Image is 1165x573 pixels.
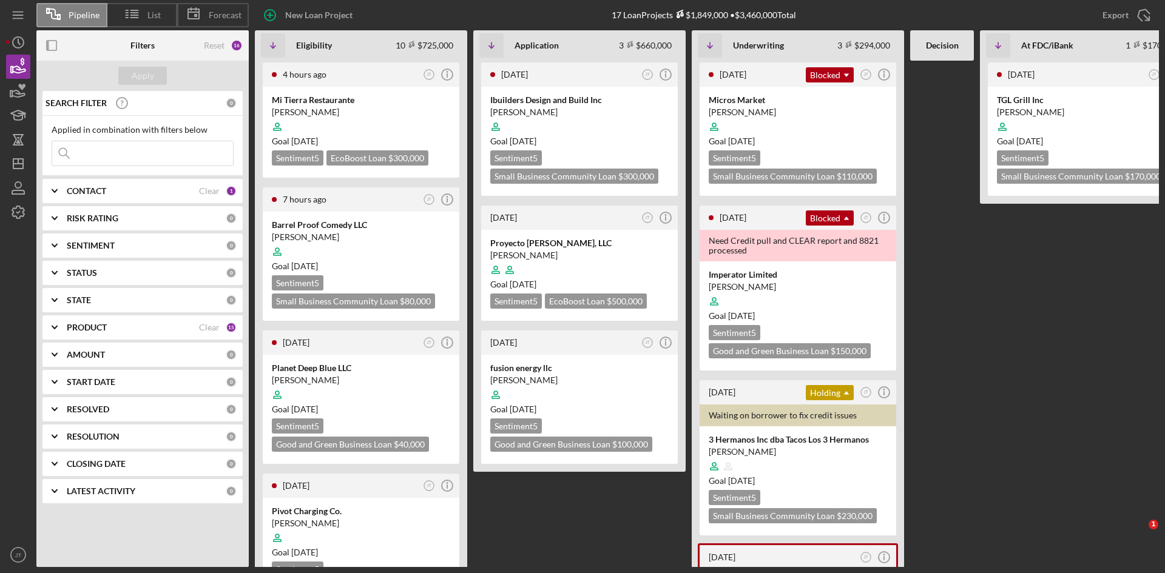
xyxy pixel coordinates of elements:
[837,171,873,181] span: $110,000
[806,67,854,82] div: Blocked
[67,432,120,441] b: RESOLUTION
[67,186,106,196] b: CONTACT
[1146,67,1163,83] button: JT
[291,261,318,271] time: 10/25/2025
[490,437,652,452] div: Good and Green Business Loan
[709,269,887,281] div: Imperator Limited
[285,3,353,27] div: New Loan Project
[858,384,874,401] button: JT
[67,350,105,360] b: AMOUNT
[226,186,237,196] div: 1
[858,67,874,83] button: JT
[806,385,854,400] div: Holding
[619,40,672,50] div: 3 $660,000
[490,279,536,289] span: Goal
[226,267,237,278] div: 0
[501,69,528,79] time: 2025-09-23 15:44
[479,61,680,198] a: [DATE]JTIbuilders Design and Build Inc[PERSON_NAME]Goal [DATE]Sentiment5Small Business Community ...
[709,281,887,293] div: [PERSON_NAME]
[67,295,91,305] b: STATE
[226,349,237,360] div: 0
[272,150,323,166] div: Sentiment 5
[709,387,735,397] time: 2025-08-13 18:42
[400,296,431,306] span: $80,000
[618,171,654,181] span: $300,000
[612,439,648,449] span: $100,000
[283,337,309,347] time: 2025-09-23 20:16
[490,106,669,118] div: [PERSON_NAME]
[67,459,126,469] b: CLOSING DATE
[427,197,431,201] text: JT
[720,69,746,79] time: 2025-09-19 17:37
[421,335,437,351] button: JT
[231,39,243,52] div: 16
[698,378,898,537] a: [DATE]HoldingJTWaiting on borrower to fix credit issues3 Hermanos Inc dba Tacos Los 3 Hermanos[PE...
[272,219,450,231] div: Barrel Proof Comedy LLC
[291,547,318,557] time: 10/25/2025
[272,547,318,557] span: Goal
[272,362,450,374] div: Planet Deep Blue LLC
[291,136,318,146] time: 10/25/2025
[806,210,854,226] div: Blocked
[1008,69,1035,79] time: 2025-09-18 21:21
[226,486,237,497] div: 0
[709,508,877,523] div: Small Business Community Loan
[700,230,896,261] div: Need Credit pull and CLEAR report and 8821 processed
[199,186,220,196] div: Clear
[490,136,536,146] span: Goal
[226,98,237,109] div: 0
[67,404,109,414] b: RESOLVED
[709,150,760,166] div: Sentiment 5
[226,295,237,306] div: 0
[67,323,107,332] b: PRODUCT
[640,335,656,351] button: JT
[1021,41,1073,50] b: At FDC/iBank
[15,552,22,558] text: JT
[272,261,318,271] span: Goal
[709,552,735,562] time: 2025-08-11 19:03
[863,215,868,219] text: JT
[52,125,234,135] div: Applied in combination with filters below
[863,72,868,76] text: JT
[132,67,154,85] div: Apply
[858,210,874,226] button: JT
[283,194,326,204] time: 2025-09-26 13:54
[272,106,450,118] div: [PERSON_NAME]
[510,404,536,414] time: 09/23/2025
[1090,3,1159,27] button: Export
[510,279,536,289] time: 09/01/2025
[396,40,453,50] div: 10 $725,000
[272,136,318,146] span: Goal
[226,458,237,469] div: 0
[427,340,431,344] text: JT
[272,275,323,290] div: Sentiment 5
[283,69,326,79] time: 2025-09-26 17:00
[226,322,237,333] div: 15
[421,192,437,208] button: JT
[394,439,425,449] span: $40,000
[1152,72,1156,76] text: JT
[709,310,755,321] span: Goal
[709,136,755,146] span: Goal
[837,511,873,521] span: $230,000
[926,41,959,50] b: Decision
[388,153,424,163] span: $300,000
[863,390,868,395] text: JT
[490,94,669,106] div: Ibuilders Design and Build Inc
[226,404,237,415] div: 0
[296,41,332,50] b: Eligibility
[67,241,115,250] b: SENTIMENT
[700,404,896,426] div: Waiting on borrower to fix credit issues
[427,483,431,488] text: JT
[479,329,680,466] a: [DATE]JTfusion energy llc[PERSON_NAME]Goal [DATE]Sentiment5Good and Green Business Loan $100,000
[728,310,755,321] time: 09/07/2025
[645,72,649,76] text: JT
[1149,520,1158,529] span: 1
[226,240,237,251] div: 0
[545,293,647,309] div: EcoBoost Loan
[6,543,30,567] button: JT
[272,505,450,517] div: Pivot Charging Co.
[226,377,237,387] div: 0
[997,169,1165,184] div: Small Business Community Loan
[720,212,746,223] time: 2025-09-18 18:08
